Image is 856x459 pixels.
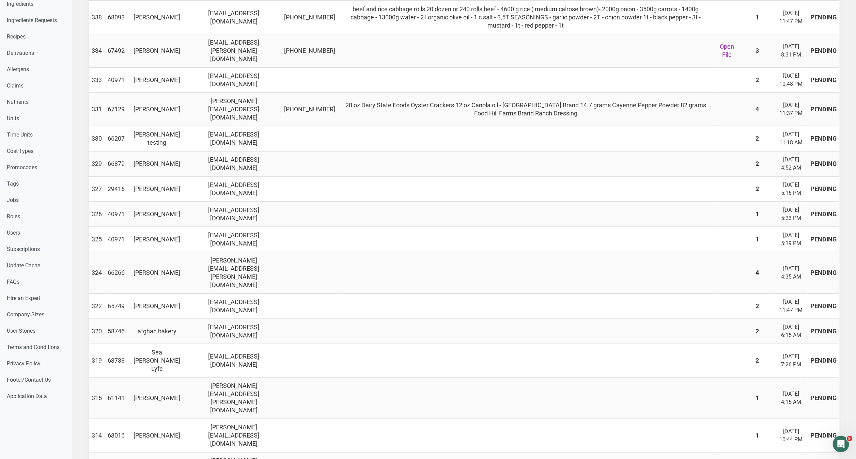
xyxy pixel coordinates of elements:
td: [PERSON_NAME] testing [127,126,186,151]
td: [PERSON_NAME] [127,151,186,176]
div: [DATE] 4:15 AM [778,390,805,406]
td: [PERSON_NAME] [127,294,186,319]
td: [PERSON_NAME] [127,252,186,294]
td: [EMAIL_ADDRESS][DOMAIN_NAME] [186,227,281,252]
div: PENDING [810,160,837,168]
div: 1 [743,13,772,21]
td: [PHONE_NUMBER] [281,34,338,67]
td: 29416 [105,176,127,202]
div: [DATE] 11:47 PM [778,9,805,26]
div: 2 [743,302,772,310]
td: 66266 [105,252,127,294]
td: [PERSON_NAME] [127,93,186,126]
div: 3 [743,47,772,55]
td: beef and rice cabbage rolls 20 dozen or 240 rolls beef - 4600 g rice ( medium calrose brown)- 200... [338,1,714,34]
td: 314 [89,419,105,452]
div: [DATE] 4:35 AM [778,265,805,281]
td: 326 [89,202,105,227]
td: 324 [89,252,105,294]
div: PENDING [810,302,837,310]
td: 66207 [105,126,127,151]
div: PENDING [810,105,837,113]
td: 40971 [105,227,127,252]
div: 4 [743,269,772,277]
td: [EMAIL_ADDRESS][DOMAIN_NAME] [186,151,281,176]
td: [PHONE_NUMBER] [281,93,338,126]
td: [EMAIL_ADDRESS][DOMAIN_NAME] [186,67,281,93]
div: PENDING [810,210,837,218]
div: 1 [743,431,772,440]
td: [PHONE_NUMBER] [281,1,338,34]
td: [PERSON_NAME][EMAIL_ADDRESS][DOMAIN_NAME] [186,93,281,126]
div: [DATE] 6:15 AM [778,323,805,339]
td: 28 oz Dairy State Foods Oyster Crackers 12 oz Canola oil - [GEOGRAPHIC_DATA] Brand 14.7 grams Cay... [338,93,714,126]
td: 65749 [105,294,127,319]
td: 330 [89,126,105,151]
div: [DATE] 11:37 PM [778,101,805,117]
td: [PERSON_NAME] [127,227,186,252]
div: [DATE] 7:26 PM [778,352,805,369]
div: PENDING [810,76,837,84]
td: 331 [89,93,105,126]
div: [DATE] 5:19 PM [778,231,805,248]
td: [PERSON_NAME][EMAIL_ADDRESS][PERSON_NAME][DOMAIN_NAME] [186,252,281,294]
div: [DATE] 5:23 PM [778,206,805,222]
td: 319 [89,344,105,377]
td: [PERSON_NAME] [127,67,186,93]
div: PENDING [810,394,837,402]
td: 320 [89,319,105,344]
div: 2 [743,160,772,168]
div: [DATE] 11:47 PM [778,298,805,314]
td: [EMAIL_ADDRESS][DOMAIN_NAME] [186,176,281,202]
td: 63738 [105,344,127,377]
div: 1 [743,394,772,402]
td: 327 [89,176,105,202]
td: [PERSON_NAME] [127,419,186,452]
div: 2 [743,76,772,84]
td: [EMAIL_ADDRESS][DOMAIN_NAME] [186,1,281,34]
div: PENDING [810,13,837,21]
td: 58746 [105,319,127,344]
td: [EMAIL_ADDRESS][DOMAIN_NAME] [186,202,281,227]
td: 61141 [105,377,127,419]
td: 40971 [105,202,127,227]
div: 2 [743,357,772,365]
td: 325 [89,227,105,252]
td: 63016 [105,419,127,452]
td: [PERSON_NAME] [127,377,186,419]
td: 329 [89,151,105,176]
td: [PERSON_NAME] [127,202,186,227]
span: 9 [847,436,852,441]
td: [EMAIL_ADDRESS][DOMAIN_NAME] [186,294,281,319]
td: 333 [89,67,105,93]
td: [PERSON_NAME] [127,176,186,202]
div: 2 [743,185,772,193]
div: PENDING [810,327,837,335]
div: PENDING [810,269,837,277]
div: [DATE] 4:52 AM [778,156,805,172]
div: 1 [743,210,772,218]
div: PENDING [810,185,837,193]
td: afghan bakery [127,319,186,344]
td: Sea [PERSON_NAME] Lyfe [127,344,186,377]
td: [EMAIL_ADDRESS][DOMAIN_NAME] [186,344,281,377]
td: 338 [89,1,105,34]
div: [DATE] 8:31 PM [778,43,805,59]
a: Open File [720,43,734,58]
td: 67492 [105,34,127,67]
div: 4 [743,105,772,113]
td: [PERSON_NAME][EMAIL_ADDRESS][PERSON_NAME][DOMAIN_NAME] [186,377,281,419]
td: 315 [89,377,105,419]
td: 334 [89,34,105,67]
td: 40971 [105,67,127,93]
td: 67129 [105,93,127,126]
div: PENDING [810,134,837,143]
td: 322 [89,294,105,319]
div: [DATE] 10:48 PM [778,72,805,88]
iframe: Intercom live chat [833,436,849,452]
div: 1 [743,235,772,243]
td: [EMAIL_ADDRESS][DOMAIN_NAME] [186,319,281,344]
td: [PERSON_NAME] [127,1,186,34]
div: 2 [743,134,772,143]
td: [PERSON_NAME] [127,34,186,67]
